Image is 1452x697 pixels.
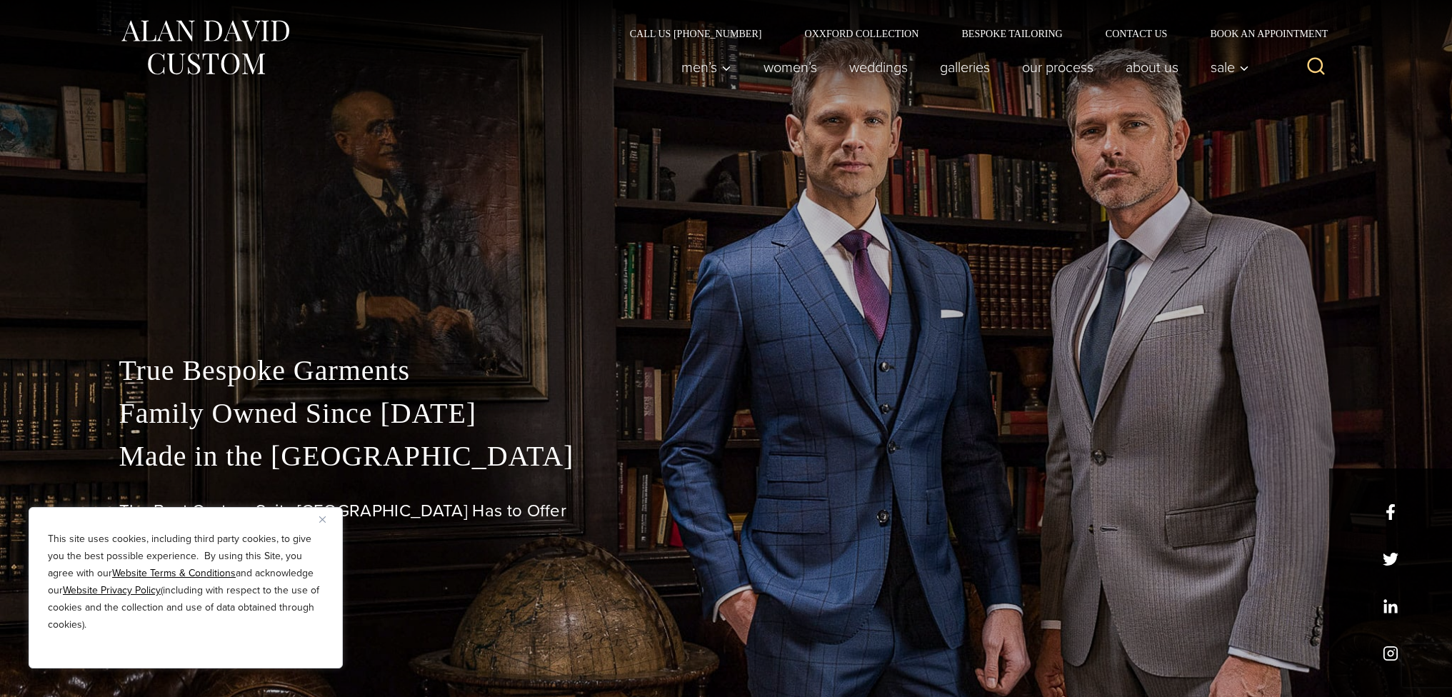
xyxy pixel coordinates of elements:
button: View Search Form [1299,50,1333,84]
img: Alan David Custom [119,16,291,79]
a: Women’s [747,53,833,81]
a: linkedin [1383,598,1398,614]
a: Contact Us [1084,29,1189,39]
button: Close [319,511,336,528]
nav: Primary Navigation [665,53,1256,81]
a: weddings [833,53,923,81]
img: Close [319,516,326,523]
p: This site uses cookies, including third party cookies, to give you the best possible experience. ... [48,531,324,633]
a: Galleries [923,53,1006,81]
a: Our Process [1006,53,1109,81]
a: Website Terms & Conditions [112,566,236,581]
a: About Us [1109,53,1194,81]
a: Book an Appointment [1188,29,1333,39]
h1: The Best Custom Suits [GEOGRAPHIC_DATA] Has to Offer [119,501,1333,521]
a: instagram [1383,646,1398,661]
nav: Secondary Navigation [609,29,1333,39]
span: Men’s [681,60,731,74]
a: Website Privacy Policy [63,583,161,598]
a: facebook [1383,504,1398,520]
a: Oxxford Collection [783,29,940,39]
p: True Bespoke Garments Family Owned Since [DATE] Made in the [GEOGRAPHIC_DATA] [119,349,1333,478]
a: Bespoke Tailoring [940,29,1083,39]
span: Sale [1211,60,1249,74]
a: Call Us [PHONE_NUMBER] [609,29,783,39]
a: x/twitter [1383,551,1398,567]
